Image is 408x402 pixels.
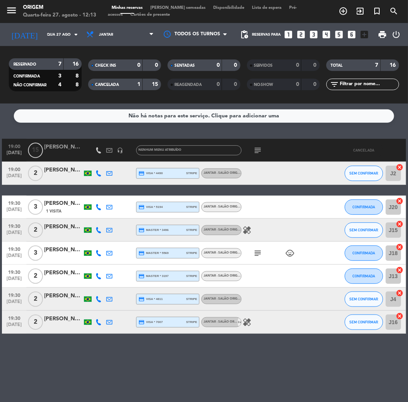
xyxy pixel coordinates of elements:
[127,13,174,17] span: Cartões de presente
[138,250,169,256] span: master * 5569
[138,273,169,279] span: master * 3197
[72,61,80,67] strong: 16
[345,166,383,181] button: SEM CONFIRMAR
[138,170,163,176] span: visa * 4490
[95,83,119,87] span: CANCELADA
[5,244,24,253] span: 19:30
[138,227,145,233] i: credit_card
[5,322,24,331] span: [DATE]
[204,320,300,323] span: JANTAR - SALÃO ORIGEM (selecione para ver a descrição)
[339,80,399,89] input: Filtrar por nome...
[345,269,383,284] button: CONFIRMADA
[396,289,404,297] i: cancel
[240,30,249,39] span: pending_actions
[352,251,375,255] span: CONFIRMADA
[138,250,145,256] i: credit_card
[28,269,43,284] span: 2
[322,30,332,40] i: looks_4
[396,163,404,171] i: cancel
[6,5,17,16] i: menu
[360,30,370,40] i: add_box
[28,292,43,307] span: 2
[392,30,401,39] i: power_settings_new
[345,245,383,261] button: CONFIRMADA
[95,64,116,68] span: CHECK INS
[76,73,80,79] strong: 8
[23,12,96,19] div: Quarta-feira 27. agosto - 12:13
[138,204,163,210] span: visa * 5194
[5,313,24,322] span: 19:30
[204,205,300,208] span: JANTAR - SALÃO ORIGEM (selecione para ver a descrição)
[5,230,24,239] span: [DATE]
[209,6,248,10] span: Disponibilidade
[44,222,82,231] div: [PERSON_NAME]
[284,30,294,40] i: looks_one
[349,228,378,232] span: SEM CONFIRMAR
[285,249,294,258] i: child_care
[44,199,82,208] div: [PERSON_NAME]
[248,6,285,10] span: Lista de espera
[138,319,163,325] span: visa * 7007
[5,142,24,150] span: 19:00
[155,63,160,68] strong: 0
[309,30,319,40] i: looks_3
[108,6,146,10] span: Minhas reservas
[71,30,81,39] i: arrow_drop_down
[349,171,378,175] span: SEM CONFIRMAR
[138,148,181,152] span: Nenhum menu atribuído
[13,83,46,87] span: NÃO CONFIRMAR
[44,143,82,152] div: [PERSON_NAME]
[352,205,375,209] span: CONFIRMADA
[242,226,252,235] i: healing
[5,290,24,299] span: 19:30
[44,166,82,175] div: [PERSON_NAME]
[334,30,344,40] i: looks_5
[46,208,61,214] span: 1 Visita
[345,292,383,307] button: SEM CONFIRMAR
[44,292,82,300] div: [PERSON_NAME]
[186,320,197,325] span: stripe
[138,170,145,176] i: credit_card
[138,227,169,233] span: master * 3496
[345,143,383,158] button: CANCELADA
[5,267,24,276] span: 19:30
[138,273,145,279] i: credit_card
[58,61,61,67] strong: 7
[6,26,43,42] i: [DATE]
[5,150,24,159] span: [DATE]
[253,146,262,155] i: subject
[238,320,239,325] span: 1
[129,112,280,120] div: Não há notas para este serviço. Clique para adicionar uma
[58,82,61,87] strong: 4
[6,5,17,19] button: menu
[253,249,262,258] i: subject
[5,165,24,173] span: 19:00
[396,197,404,205] i: cancel
[5,253,24,262] span: [DATE]
[353,148,374,152] span: CANCELADA
[375,63,378,68] strong: 7
[242,318,252,327] i: healing
[345,222,383,238] button: SEM CONFIRMAR
[186,273,197,278] span: stripe
[137,63,140,68] strong: 0
[76,82,80,87] strong: 8
[44,315,82,323] div: [PERSON_NAME] Fagundes
[234,82,239,87] strong: 0
[5,299,24,308] span: [DATE]
[5,173,24,182] span: [DATE]
[352,274,375,278] span: CONFIRMADA
[58,73,61,79] strong: 3
[313,82,318,87] strong: 0
[204,251,300,254] span: JANTAR - SALÃO ORIGEM (selecione para ver a descrição)
[117,147,123,153] i: headset_mic
[28,315,43,330] span: 2
[5,221,24,230] span: 19:30
[378,30,387,39] span: print
[296,63,299,68] strong: 0
[174,64,195,68] span: SENTADAS
[204,297,300,300] span: JANTAR - SALÃO ORIGEM (selecione para ver a descrição)
[390,23,402,46] div: LOG OUT
[204,274,300,277] span: JANTAR - SALÃO ORIGEM (selecione para ver a descrição)
[349,320,378,324] span: SEM CONFIRMAR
